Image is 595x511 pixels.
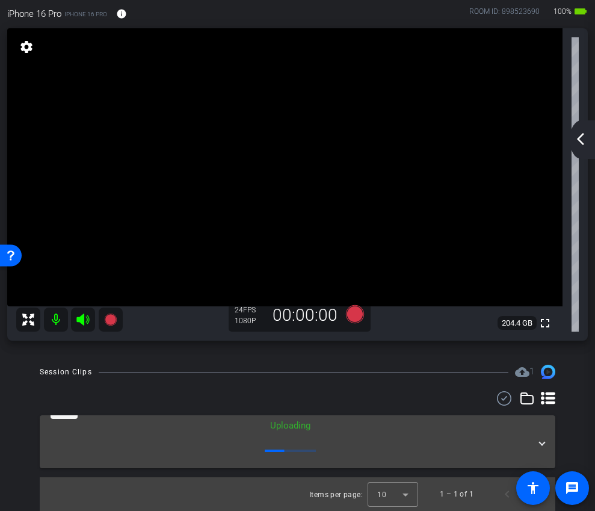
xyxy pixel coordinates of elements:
div: Items per page: [309,489,363,501]
button: Previous page [493,480,522,509]
div: Session Clips [40,366,92,378]
mat-icon: settings [18,40,35,54]
div: 24 [235,305,265,315]
mat-icon: arrow_back_ios_new [573,132,588,146]
span: 100% [552,2,573,21]
mat-icon: message [565,481,579,495]
div: 1080P [235,316,265,326]
mat-icon: accessibility [526,481,540,495]
div: Uploading [264,419,316,433]
mat-icon: battery_std [573,4,588,19]
div: 00:00:00 [265,305,345,326]
mat-icon: fullscreen [538,316,552,330]
div: 1 – 1 of 1 [440,488,473,500]
span: 1 [529,366,534,377]
mat-icon: info [116,8,127,19]
mat-icon: cloud_upload [515,365,529,379]
span: 204.4 GB [498,316,537,330]
span: FPS [243,306,256,314]
span: iPhone 16 Pro [7,7,61,20]
span: Destinations for your clips [515,365,534,379]
mat-expansion-panel-header: thumb-nail[DATE]Uploading [40,415,555,468]
span: iPhone 16 Pro [64,10,107,19]
img: Session clips [541,365,555,379]
div: ROOM ID: 898523690 [469,6,540,23]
